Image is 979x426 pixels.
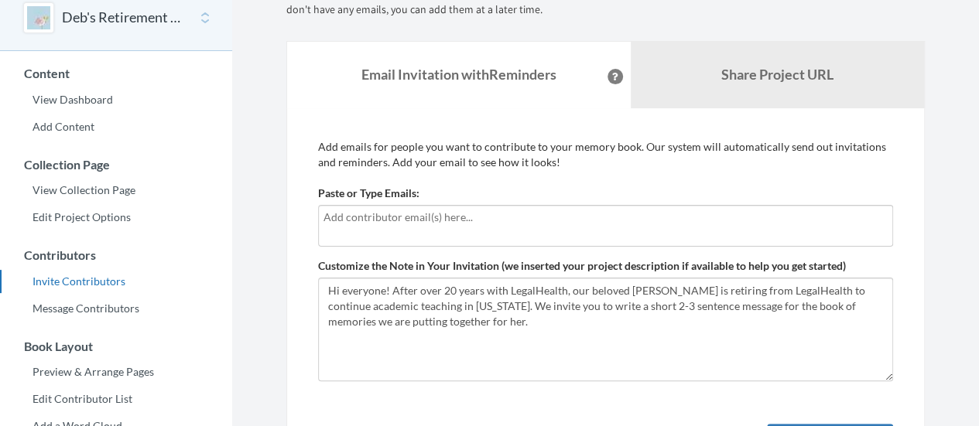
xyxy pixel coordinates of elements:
p: Add emails for people you want to contribute to your memory book. Our system will automatically s... [318,139,893,170]
button: Deb's Retirement Project [62,8,187,28]
h3: Content [1,66,232,80]
strong: Email Invitation with Reminders [361,66,556,83]
input: Add contributor email(s) here... [323,209,888,226]
textarea: Hi everyone! After over 20 years with LegalHealth, our beloved [PERSON_NAME] is retiring from Leg... [318,278,893,381]
h3: Contributors [1,248,232,262]
b: Share Project URL [721,66,834,83]
label: Customize the Note in Your Invitation (we inserted your project description if available to help ... [318,258,846,274]
h3: Collection Page [1,158,232,172]
span: Support [31,11,87,25]
h3: Book Layout [1,339,232,353]
label: Paste or Type Emails: [318,186,419,201]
